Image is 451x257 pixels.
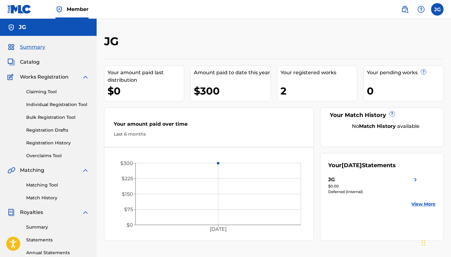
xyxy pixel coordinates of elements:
div: Your amount paid last distribution [108,69,184,84]
div: Your Match History [328,111,435,119]
tspan: $0 [127,222,133,228]
div: No available [336,123,435,130]
tspan: $300 [120,160,133,166]
img: expand [82,73,89,81]
div: User Menu [431,3,444,16]
img: expand [82,209,89,216]
img: Accounts [7,24,15,31]
span: Catalog [20,58,40,66]
div: Last 6 months [114,131,304,138]
tspan: $75 [124,206,133,212]
span: Royalties [20,209,43,216]
iframe: Chat Widget [420,227,451,257]
img: help [417,6,425,13]
tspan: $225 [122,176,133,182]
img: MLC Logo [7,5,31,14]
a: Statements [26,237,89,243]
div: JG [328,176,335,183]
div: $0.00 [328,183,419,189]
span: Summary [20,43,45,51]
a: Matching Tool [26,182,89,188]
tspan: [DATE] [210,226,227,232]
span: ? [390,111,395,116]
a: Match History [26,195,89,201]
img: Matching [7,167,15,174]
a: View More [411,201,435,207]
div: Your pending works [367,69,443,76]
a: JGright chevron icon$0.00Deferred (Internal) [328,176,419,195]
tspan: $150 [122,191,133,197]
img: right chevron icon [412,176,419,183]
span: Works Registration [20,73,69,81]
span: [DATE] [342,162,362,169]
a: Registration History [26,140,89,146]
a: CatalogCatalog [7,58,40,66]
img: Royalties [7,209,15,216]
div: Help [415,3,427,16]
a: Annual Statements [26,250,89,256]
div: 0 [367,84,443,98]
img: Summary [7,43,15,51]
h2: JG [104,34,122,48]
a: Public Search [399,3,411,16]
img: Catalog [7,58,15,66]
div: Drag [422,233,425,252]
strong: Match History [359,123,396,129]
a: Bulk Registration Tool [26,114,89,121]
div: Your registered works [281,69,357,76]
a: Registration Drafts [26,127,89,133]
span: Member [67,6,89,13]
div: Your amount paid over time [114,120,304,131]
div: $0 [108,84,184,98]
a: Individual Registration Tool [26,101,89,108]
div: 2 [281,84,357,98]
a: Overclaims Tool [26,153,89,159]
a: Claiming Tool [26,89,89,95]
span: ? [421,69,426,74]
div: Amount paid to date this year [194,69,270,76]
img: Top Rightsholder [55,6,63,13]
img: Works Registration [7,73,16,81]
div: $300 [194,84,270,98]
img: search [401,6,409,13]
div: Deferred (Internal) [328,189,419,195]
span: Matching [20,167,44,174]
div: Your Statements [328,161,396,170]
a: SummarySummary [7,43,45,51]
a: Summary [26,224,89,230]
h5: JG [19,24,26,31]
img: expand [82,167,89,174]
